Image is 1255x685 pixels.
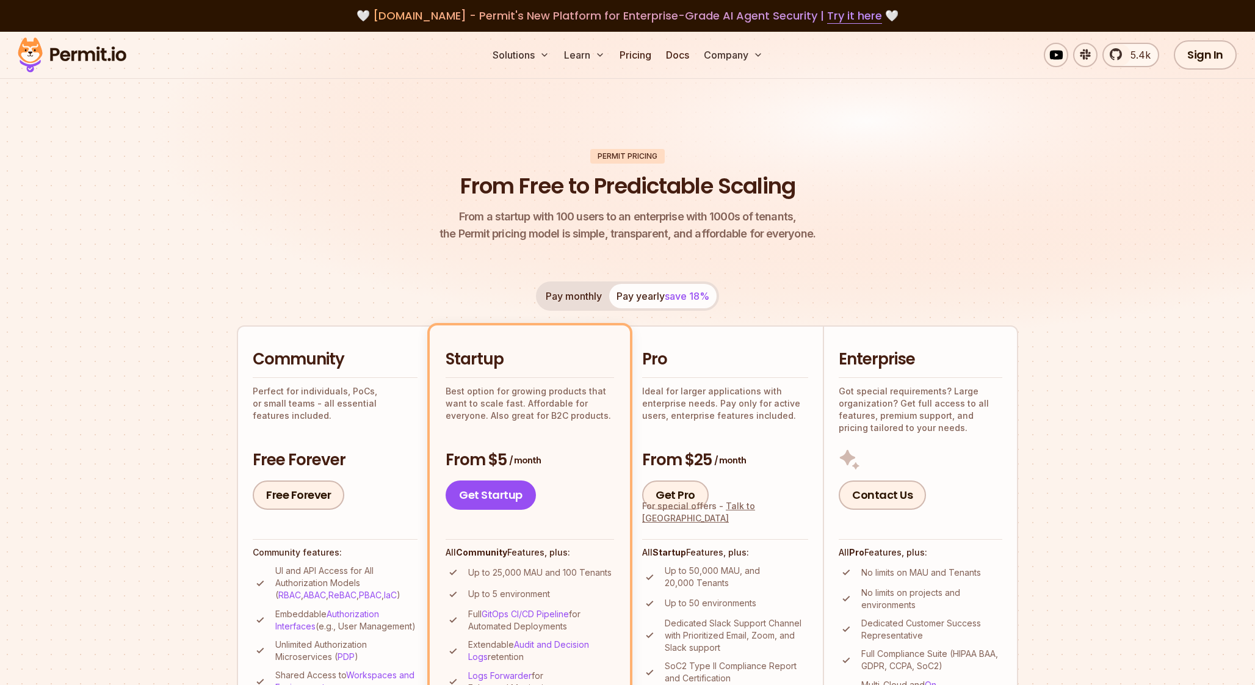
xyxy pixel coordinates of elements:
h2: Enterprise [839,349,1002,371]
p: Dedicated Slack Support Channel with Prioritized Email, Zoom, and Slack support [665,617,808,654]
span: From a startup with 100 users to an enterprise with 1000s of tenants, [439,208,816,225]
strong: Pro [849,547,864,557]
h4: Community features: [253,546,418,559]
h4: All Features, plus: [446,546,614,559]
button: Pay monthly [538,284,609,308]
a: Free Forever [253,480,344,510]
p: Ideal for larger applications with enterprise needs. Pay only for active users, enterprise featur... [642,385,808,422]
span: 5.4k [1123,48,1151,62]
a: PDP [338,651,355,662]
a: Audit and Decision Logs [468,639,589,662]
p: Dedicated Customer Success Representative [861,617,1002,642]
a: Logs Forwarder [468,670,532,681]
h2: Community [253,349,418,371]
a: Docs [661,43,694,67]
h4: All Features, plus: [642,546,808,559]
strong: Startup [653,547,686,557]
img: Permit logo [12,34,132,76]
button: Solutions [488,43,554,67]
a: IaC [384,590,397,600]
button: Company [699,43,768,67]
p: Extendable retention [468,639,614,663]
span: [DOMAIN_NAME] - Permit's New Platform for Enterprise-Grade AI Agent Security | [373,8,882,23]
div: For special offers - [642,500,808,524]
a: 5.4k [1102,43,1159,67]
a: Authorization Interfaces [275,609,379,631]
p: the Permit pricing model is simple, transparent, and affordable for everyone. [439,208,816,242]
a: ReBAC [328,590,356,600]
p: No limits on MAU and Tenants [861,567,981,579]
p: Perfect for individuals, PoCs, or small teams - all essential features included. [253,385,418,422]
div: Permit Pricing [590,149,665,164]
p: Full Compliance Suite (HIPAA BAA, GDPR, CCPA, SoC2) [861,648,1002,672]
h4: All Features, plus: [839,546,1002,559]
p: Up to 5 environment [468,588,550,600]
p: Unlimited Authorization Microservices ( ) [275,639,418,663]
h1: From Free to Predictable Scaling [460,171,795,201]
p: Full for Automated Deployments [468,608,614,632]
a: ABAC [303,590,326,600]
h2: Startup [446,349,614,371]
p: No limits on projects and environments [861,587,1002,611]
a: Get Pro [642,480,709,510]
h2: Pro [642,349,808,371]
span: / month [714,454,746,466]
button: Learn [559,43,610,67]
a: GitOps CI/CD Pipeline [482,609,569,619]
p: Best option for growing products that want to scale fast. Affordable for everyone. Also great for... [446,385,614,422]
a: Pricing [615,43,656,67]
p: Up to 50,000 MAU, and 20,000 Tenants [665,565,808,589]
h3: From $25 [642,449,808,471]
strong: Community [456,547,507,557]
p: Embeddable (e.g., User Management) [275,608,418,632]
div: 🤍 🤍 [29,7,1226,24]
p: Up to 50 environments [665,597,756,609]
p: UI and API Access for All Authorization Models ( , , , , ) [275,565,418,601]
a: Sign In [1174,40,1237,70]
a: Get Startup [446,480,536,510]
h3: From $5 [446,449,614,471]
a: RBAC [278,590,301,600]
p: SoC2 Type II Compliance Report and Certification [665,660,808,684]
p: Up to 25,000 MAU and 100 Tenants [468,567,612,579]
a: Contact Us [839,480,926,510]
h3: Free Forever [253,449,418,471]
span: / month [509,454,541,466]
p: Got special requirements? Large organization? Get full access to all features, premium support, a... [839,385,1002,434]
a: Try it here [827,8,882,24]
a: PBAC [359,590,382,600]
